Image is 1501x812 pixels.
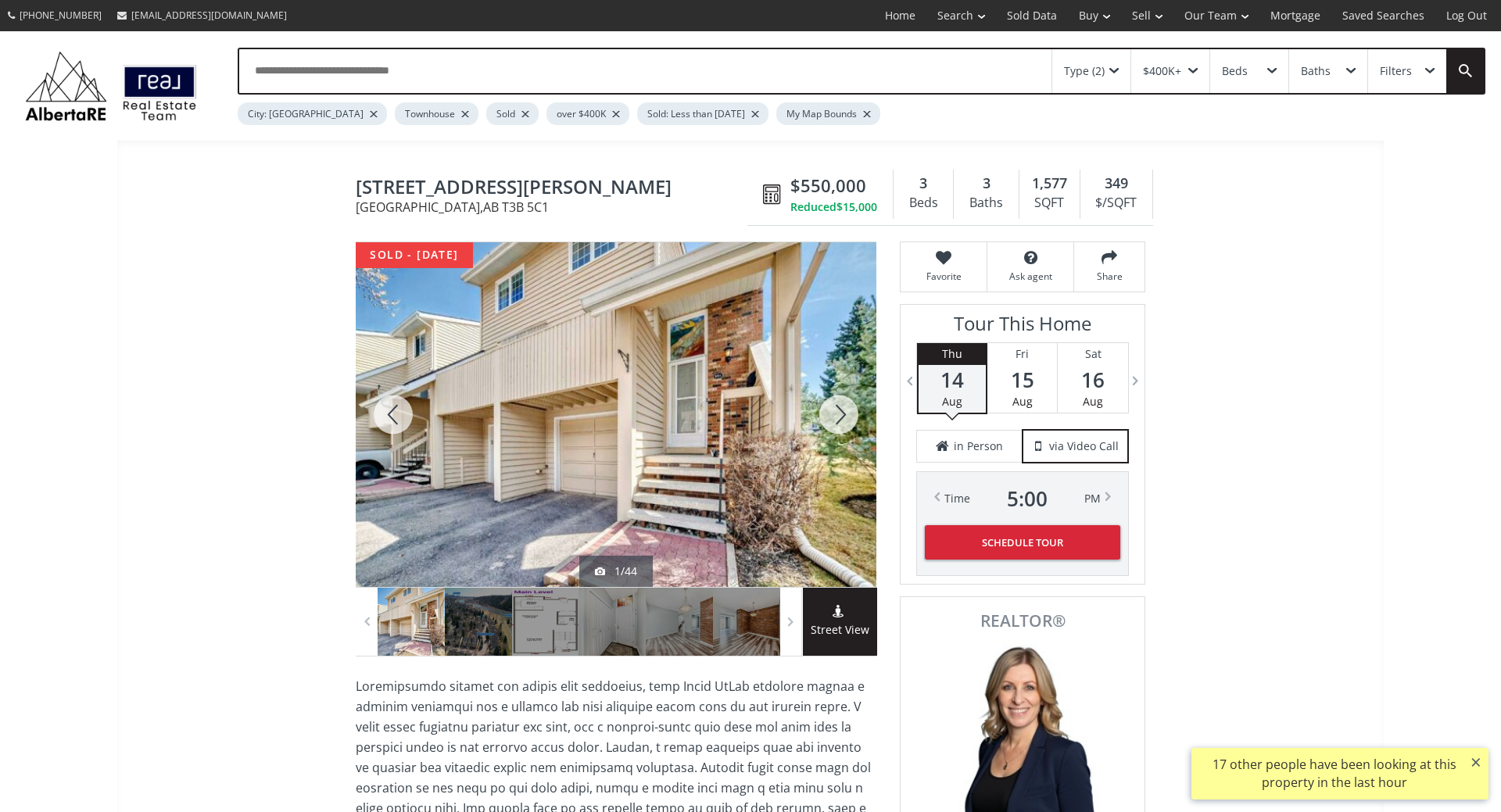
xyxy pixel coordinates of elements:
[836,199,877,215] span: $15,000
[1199,756,1469,792] div: 17 other people have been looking at this property in the last hour
[908,270,979,283] span: Favorite
[1012,394,1033,409] span: Aug
[776,102,880,125] div: My Map Bounds
[1058,343,1128,365] div: Sat
[1082,270,1137,283] span: Share
[356,201,755,213] span: [GEOGRAPHIC_DATA] , AB T3B 5C1
[17,47,205,125] img: Logo
[987,369,1057,391] span: 15
[901,173,945,194] div: 3
[486,102,539,125] div: Sold
[962,191,1010,215] div: Baths
[1088,191,1145,215] div: $/SQFT
[1463,748,1488,776] button: ×
[238,102,387,125] div: City: [GEOGRAPHIC_DATA]
[1083,394,1103,409] span: Aug
[131,9,287,22] span: [EMAIL_ADDRESS][DOMAIN_NAME]
[790,173,866,198] span: $550,000
[1088,173,1145,194] div: 349
[1222,66,1248,77] div: Beds
[962,173,1010,194] div: 3
[942,394,962,409] span: Aug
[995,270,1066,283] span: Ask agent
[1049,438,1119,454] span: via Video Call
[918,613,1127,629] span: REALTOR®
[1143,66,1181,77] div: $400K+
[356,242,473,268] div: sold - [DATE]
[595,563,637,579] div: 1/44
[925,525,1120,560] button: Schedule Tour
[954,438,1003,454] span: in Person
[1027,191,1072,215] div: SQFT
[1301,66,1331,77] div: Baths
[916,313,1129,342] h3: Tour This Home
[1380,66,1412,77] div: Filters
[919,343,986,365] div: Thu
[1064,66,1105,77] div: Type (2)
[803,621,877,639] span: Street View
[1058,369,1128,391] span: 16
[356,177,755,201] span: 391 Point Mckay Gardens NW
[987,343,1057,365] div: Fri
[20,9,102,22] span: [PHONE_NUMBER]
[944,488,1101,510] div: Time PM
[1007,488,1048,510] span: 5 : 00
[1032,173,1067,194] span: 1,577
[546,102,629,125] div: over $400K
[356,242,876,587] div: 391 Point Mckay Gardens NW Calgary, AB T3B 5C1 - Photo 1 of 44
[395,102,478,125] div: Townhouse
[637,102,768,125] div: Sold: Less than [DATE]
[109,1,295,30] a: [EMAIL_ADDRESS][DOMAIN_NAME]
[919,369,986,391] span: 14
[790,199,877,215] div: Reduced
[901,191,945,215] div: Beds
